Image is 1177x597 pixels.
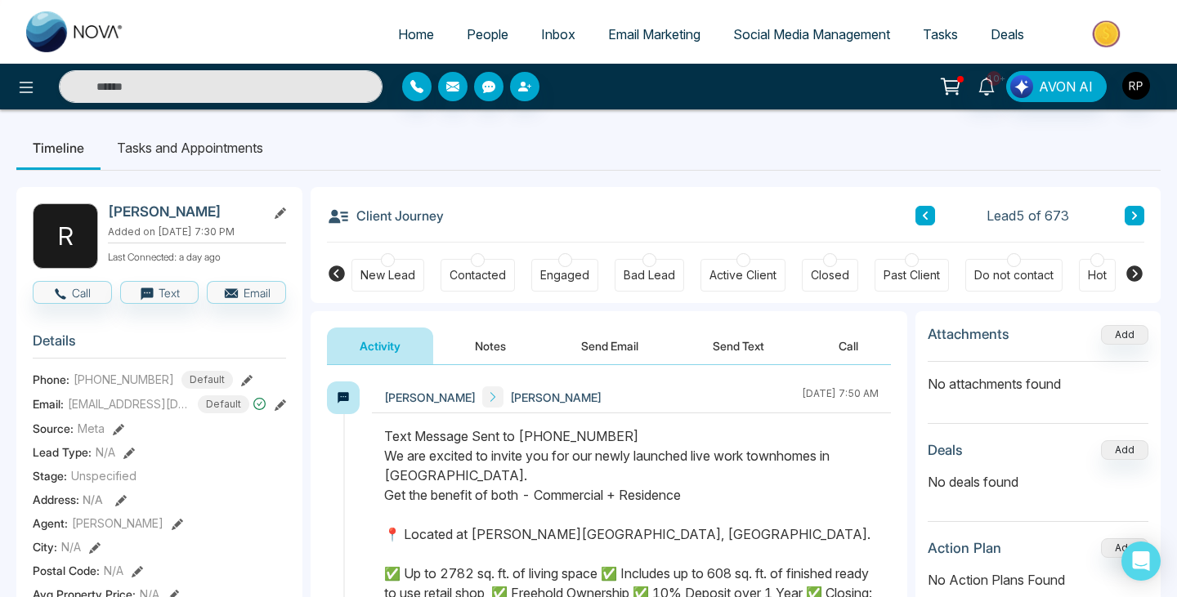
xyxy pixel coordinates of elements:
div: Engaged [540,267,589,283]
span: N/A [96,443,115,461]
a: Inbox [525,19,592,50]
a: Home [382,19,450,50]
span: 10+ [987,71,1001,86]
a: Social Media Management [717,19,906,50]
span: Add [1101,327,1148,341]
p: Added on [DATE] 7:30 PM [108,225,286,239]
button: Add [1101,325,1148,345]
img: User Avatar [1122,72,1150,100]
div: Past Client [884,267,940,283]
span: [PERSON_NAME] [510,389,602,406]
button: Notes [442,327,539,364]
div: Active Client [709,267,776,283]
span: Stage: [33,467,67,484]
span: Default [181,371,233,389]
a: Tasks [906,19,974,50]
h3: Attachments [928,326,1009,342]
span: Default [198,395,249,413]
button: Text [120,281,199,304]
span: Unspecified [71,467,136,484]
a: 10+ [967,71,1006,100]
span: N/A [61,538,81,555]
div: [DATE] 7:50 AM [802,386,879,408]
p: Last Connected: a day ago [108,247,286,265]
span: Lead 5 of 673 [987,206,1069,225]
span: Lead Type: [33,443,92,461]
span: [PERSON_NAME] [72,515,163,532]
span: Inbox [541,26,575,42]
div: Closed [811,267,849,283]
p: No Action Plans Found [928,570,1148,590]
h3: Details [33,332,286,358]
button: Call [806,327,891,364]
span: Email Marketing [608,26,700,42]
div: New Lead [360,267,415,283]
button: Add [1101,538,1148,558]
span: [PERSON_NAME] [384,389,476,406]
div: Bad Lead [624,267,675,283]
img: Lead Flow [1010,75,1033,98]
span: Home [398,26,434,42]
p: No deals found [928,472,1148,492]
span: Postal Code : [33,562,100,579]
div: Hot [1088,267,1107,283]
span: Meta [78,420,105,437]
button: Activity [327,327,433,364]
span: Address: [33,491,103,508]
h3: Client Journey [327,203,444,228]
button: Add [1101,440,1148,460]
button: Send Text [680,327,797,364]
img: Nova CRM Logo [26,11,124,52]
li: Tasks and Appointments [101,126,280,170]
span: Source: [33,420,74,437]
h3: Deals [928,442,963,458]
span: Agent: [33,515,68,532]
div: R [33,203,98,269]
h3: Action Plan [928,540,1001,556]
h2: [PERSON_NAME] [108,203,260,220]
span: City : [33,538,57,555]
div: Open Intercom Messenger [1121,541,1161,581]
div: Do not contact [974,267,1054,283]
button: Call [33,281,112,304]
span: Deals [991,26,1024,42]
li: Timeline [16,126,101,170]
a: Deals [974,19,1041,50]
span: [PHONE_NUMBER] [74,371,174,388]
span: N/A [83,492,103,506]
button: Email [207,281,286,304]
p: No attachments found [928,362,1148,394]
a: Email Marketing [592,19,717,50]
span: AVON AI [1039,77,1093,96]
span: People [467,26,508,42]
div: Contacted [450,267,506,283]
span: [EMAIL_ADDRESS][DOMAIN_NAME] [68,395,190,412]
span: N/A [104,562,123,579]
button: AVON AI [1006,71,1107,102]
a: People [450,19,525,50]
span: Phone: [33,371,69,388]
img: Market-place.gif [1049,16,1167,52]
span: Tasks [923,26,958,42]
span: Email: [33,395,64,412]
button: Send Email [548,327,671,364]
span: Social Media Management [733,26,890,42]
